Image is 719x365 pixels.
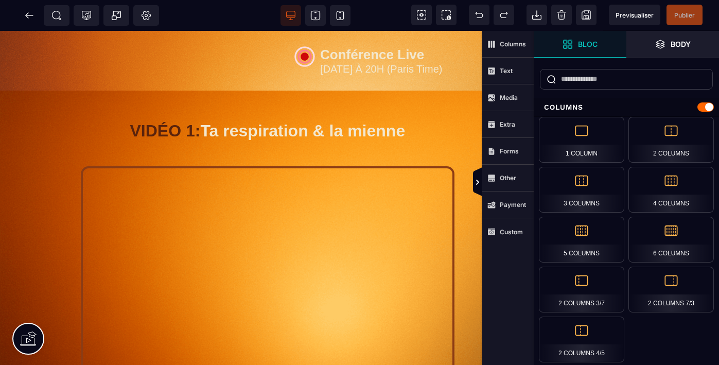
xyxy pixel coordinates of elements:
[628,267,714,312] div: 2 Columns 7/3
[539,267,624,312] div: 2 Columns 3/7
[628,117,714,163] div: 2 Columns
[320,34,510,42] div: [DATE] À 20H (Paris Time)
[674,11,695,19] span: Publier
[294,15,315,36] img: 1445af10ffc226fb94c292b9fe366f24_6794bd784ecbe_Red_circle.gif
[626,31,719,58] span: Open Layer Manager
[578,40,598,48] strong: Bloc
[500,67,513,75] strong: Text
[604,213,616,225] img: fe5bfe7dea453f3a554685bb00f5dbe9_icons8-fl%C3%A8che-d%C3%A9velopper-100.png
[534,98,719,117] div: Columns
[534,31,626,58] span: Open Blocks
[671,40,691,48] strong: Body
[539,317,624,362] div: 2 Columns 4/5
[500,147,519,155] strong: Forms
[500,94,518,101] strong: Media
[500,174,516,182] strong: Other
[33,85,502,115] h1: Ta respiration & la mienne
[533,105,687,192] img: f2b694ee6385b71dbb6877f16f0508b2_5.png
[609,5,660,25] span: Preview
[81,10,92,21] span: Tracking
[616,11,654,19] span: Previsualiser
[141,10,151,21] span: Setting Body
[500,40,526,48] strong: Columns
[513,194,708,207] text: 🔐Disponible
[436,5,457,25] span: Screenshot
[539,217,624,263] div: 5 Columns
[539,117,624,163] div: 1 Column
[500,120,515,128] strong: Extra
[513,227,708,241] text: VIDÉO #2
[411,5,432,25] span: View components
[533,247,687,334] img: bc69879d123b21995cceeaaff8057a37_6.png
[513,85,708,100] text: VIDÉO #1
[320,21,510,27] div: Conférence Live
[628,217,714,263] div: 6 Columns
[500,228,523,236] strong: Custom
[539,167,624,213] div: 3 Columns
[51,10,62,21] span: SEO
[628,167,714,213] div: 4 Columns
[500,201,526,208] strong: Payment
[111,10,121,21] span: Popup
